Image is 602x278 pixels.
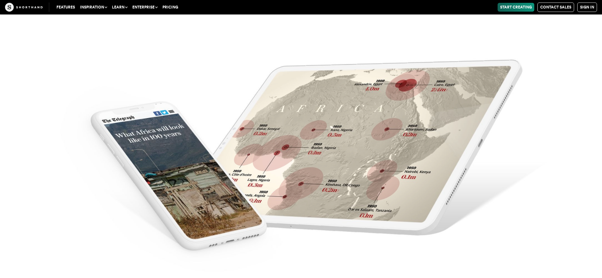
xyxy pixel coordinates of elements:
button: Learn [109,3,130,12]
a: Features [54,3,77,12]
a: Start Creating [498,3,534,12]
a: Contact Sales [537,3,574,12]
a: Sign in [577,3,597,12]
a: Pricing [160,3,181,12]
img: The Craft [5,3,43,12]
button: Inspiration [77,3,109,12]
button: Enterprise [130,3,160,12]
